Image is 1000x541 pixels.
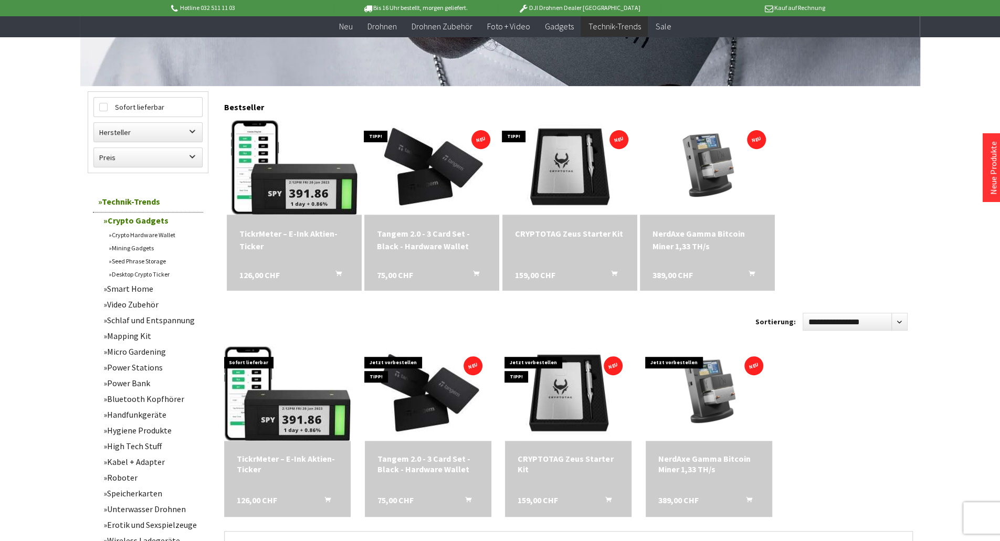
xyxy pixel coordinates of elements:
[655,21,671,31] span: Sale
[733,495,759,508] button: In den Warenkorb
[237,453,338,474] a: TickrMeter – E-Ink Aktien-Ticker 126,00 CHF In den Warenkorb
[224,346,351,441] img: TickrMeter – E-Ink Aktien-Ticker
[374,120,489,215] img: Tangem 2.0 - 3 Card Set - Black - Hardware Wallet
[460,269,486,282] button: In den Warenkorb
[371,346,486,441] img: Tangem 2.0 - 3 Card Set - Black - Hardware Wallet
[658,453,760,474] a: NerdAxe Gamma Bitcoin Miner 1,33 TH/s 389,00 CHF In den Warenkorb
[98,470,203,485] a: Roboter
[332,16,360,37] a: Neu
[339,21,353,31] span: Neu
[377,453,479,474] div: Tangem 2.0 - 3 Card Set - Black - Hardware Wallet
[98,501,203,517] a: Unterwasser Drohnen
[94,98,202,116] label: Sofort lieferbar
[480,16,537,37] a: Foto + Video
[103,268,203,281] a: Desktop Crypto Ticker
[658,453,760,474] div: NerdAxe Gamma Bitcoin Miner 1,33 TH/s
[652,227,762,252] div: NerdAxe Gamma Bitcoin Miner 1,33 TH/s
[652,227,762,252] a: NerdAxe Gamma Bitcoin Miner 1,33 TH/s 389,00 CHF In den Warenkorb
[98,281,203,296] a: Smart Home
[377,227,487,252] a: Tangem 2.0 - 3 Card Set - Black - Hardware Wallet 75,00 CHF In den Warenkorb
[98,312,203,328] a: Schlaf und Entspannung
[518,453,619,474] div: CRYPTOTAG Zeus Starter Kit
[237,453,338,474] div: TickrMeter – E-Ink Aktien-Ticker
[323,269,348,282] button: In den Warenkorb
[404,16,480,37] a: Drohnen Zubehör
[103,241,203,254] a: Mining Gadgets
[521,346,616,441] img: CRYPTOTAG Zeus Starter Kit
[377,453,479,474] a: Tangem 2.0 - 3 Card Set - Black - Hardware Wallet 75,00 CHF In den Warenkorb
[515,227,625,240] div: CRYPTOTAG Zeus Starter Kit
[377,227,487,252] div: Tangem 2.0 - 3 Card Set - Black - Hardware Wallet
[537,16,581,37] a: Gadgets
[360,16,404,37] a: Drohnen
[98,517,203,533] a: Erotik und Sexspielzeuge
[497,2,661,14] p: DJI Drohnen Dealer [GEOGRAPHIC_DATA]
[755,313,796,330] label: Sortierung:
[518,495,558,505] span: 159,00 CHF
[98,422,203,438] a: Hygiene Produkte
[98,407,203,422] a: Handfunkgeräte
[412,21,472,31] span: Drohnen Zubehör
[239,227,349,252] div: TickrMeter – E-Ink Aktien-Ticker
[98,454,203,470] a: Kabel + Adapter
[312,495,337,508] button: In den Warenkorb
[98,213,203,228] a: Crypto Gadgets
[98,359,203,375] a: Power Stations
[377,495,414,505] span: 75,00 CHF
[487,21,530,31] span: Foto + Video
[515,227,625,240] a: CRYPTOTAG Zeus Starter Kit 159,00 CHF In den Warenkorb
[231,120,357,215] img: TickrMeter – E-Ink Aktien-Ticker
[581,16,648,37] a: Technik-Trends
[593,495,618,508] button: In den Warenkorb
[452,495,478,508] button: In den Warenkorb
[518,453,619,474] a: CRYPTOTAG Zeus Starter Kit 159,00 CHF In den Warenkorb
[598,269,624,282] button: In den Warenkorb
[98,438,203,454] a: High Tech Stuff
[94,148,202,167] label: Preis
[648,16,678,37] a: Sale
[658,495,699,505] span: 389,00 CHF
[515,269,555,281] span: 159,00 CHF
[660,120,754,215] img: NerdAxe Gamma Bitcoin Miner 1,33 TH/s
[98,375,203,391] a: Power Bank
[661,2,825,14] p: Kauf auf Rechnung
[377,269,413,281] span: 75,00 CHF
[661,346,756,441] img: NerdAxe Gamma Bitcoin Miner 1,33 TH/s
[98,296,203,312] a: Video Zubehör
[98,344,203,359] a: Micro Gardening
[239,269,280,281] span: 126,00 CHF
[98,485,203,501] a: Speicherkarten
[367,21,397,31] span: Drohnen
[333,2,497,14] p: Bis 16 Uhr bestellt, morgen geliefert.
[544,21,573,31] span: Gadgets
[103,254,203,268] a: Seed Phrase Storage
[522,120,617,215] img: CRYPTOTAG Zeus Starter Kit
[239,227,349,252] a: TickrMeter – E-Ink Aktien-Ticker 126,00 CHF In den Warenkorb
[988,141,998,195] a: Neue Produkte
[588,21,640,31] span: Technik-Trends
[98,391,203,407] a: Bluetooth Kopfhörer
[169,2,333,14] p: Hotline 032 511 11 03
[98,328,203,344] a: Mapping Kit
[237,495,277,505] span: 126,00 CHF
[224,91,913,118] div: Bestseller
[736,269,761,282] button: In den Warenkorb
[93,191,203,213] a: Technik-Trends
[652,269,693,281] span: 389,00 CHF
[103,228,203,241] a: Crypto Hardware Wallet
[94,123,202,142] label: Hersteller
